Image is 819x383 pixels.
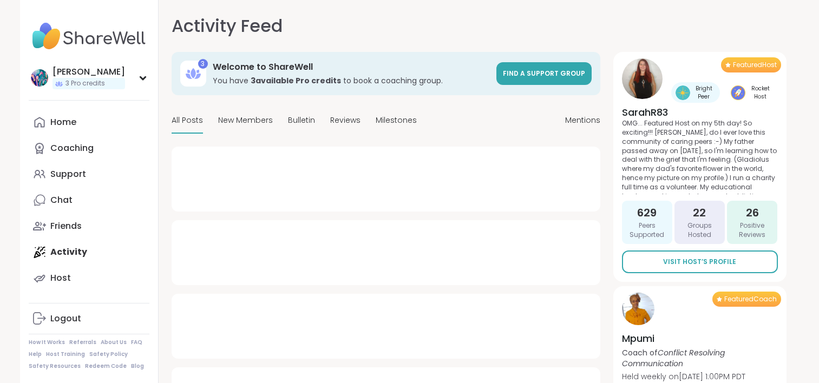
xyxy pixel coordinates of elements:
[622,293,654,325] img: Mpumi
[218,115,273,126] span: New Members
[198,59,208,69] div: 3
[50,194,73,206] div: Chat
[46,351,85,358] a: Host Training
[288,115,315,126] span: Bulletin
[213,61,490,73] h3: Welcome to ShareWell
[50,168,86,180] div: Support
[622,332,778,345] h4: Mpumi
[69,339,96,346] a: Referrals
[503,69,585,78] span: Find a support group
[65,79,105,88] span: 3 Pro credits
[251,75,341,86] b: 3 available Pro credit s
[172,13,283,39] h1: Activity Feed
[731,221,773,240] span: Positive Reviews
[131,339,142,346] a: FAQ
[29,306,149,332] a: Logout
[733,61,777,69] span: Featured Host
[622,347,778,369] p: Coach of
[663,257,736,267] span: Visit Host’s Profile
[131,362,144,370] a: Blog
[213,75,490,86] h3: You have to book a coaching group.
[622,58,663,99] img: SarahR83
[50,272,71,284] div: Host
[622,371,778,382] p: Held weekly on [DATE] 1:00PM PDT
[679,221,720,240] span: Groups Hosted
[31,69,48,87] img: hollyjanicki
[101,339,127,346] a: About Us
[89,351,128,358] a: Safety Policy
[746,205,759,220] span: 26
[330,115,361,126] span: Reviews
[50,142,94,154] div: Coaching
[50,220,82,232] div: Friends
[724,295,777,303] span: Featured Coach
[29,109,149,135] a: Home
[172,115,203,126] span: All Posts
[565,115,600,126] span: Mentions
[622,105,778,119] h4: SarahR83
[50,313,81,325] div: Logout
[692,84,716,101] span: Bright Peer
[85,362,127,370] a: Redeem Code
[53,66,125,78] div: [PERSON_NAME]
[731,85,745,100] img: Rocket Host
[29,213,149,239] a: Friends
[622,250,778,273] a: Visit Host’s Profile
[496,62,592,85] a: Find a support group
[29,362,81,370] a: Safety Resources
[622,347,725,369] i: Conflict Resolving Communication
[29,17,149,55] img: ShareWell Nav Logo
[676,85,690,100] img: Bright Peer
[50,116,76,128] div: Home
[748,84,773,101] span: Rocket Host
[693,205,706,220] span: 22
[29,135,149,161] a: Coaching
[376,115,417,126] span: Milestones
[626,221,668,240] span: Peers Supported
[29,339,65,346] a: How It Works
[637,205,657,220] span: 629
[622,119,778,194] p: OMG... Featured Host on my 5th day! So exciting!!! [PERSON_NAME], do I ever love this community o...
[29,187,149,213] a: Chat
[29,161,149,187] a: Support
[29,265,149,291] a: Host
[29,351,42,358] a: Help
